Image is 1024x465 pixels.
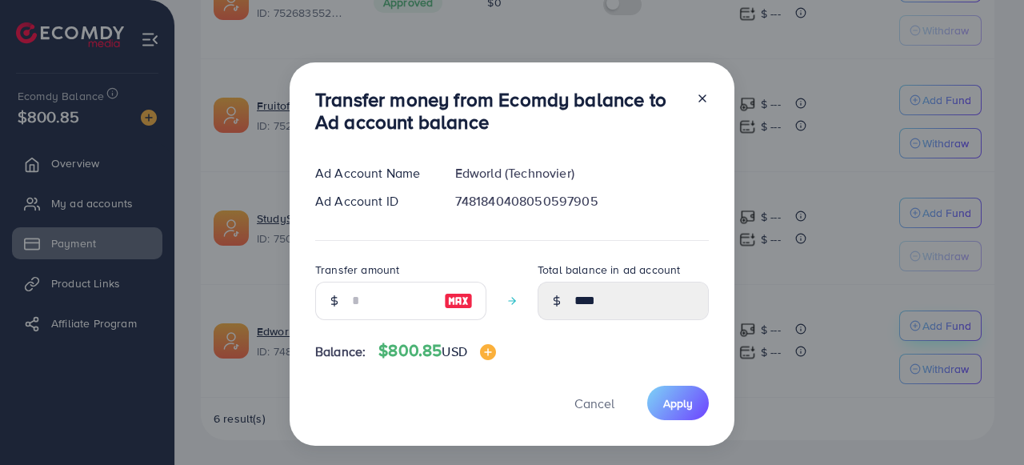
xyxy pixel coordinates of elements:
[442,343,466,360] span: USD
[315,262,399,278] label: Transfer amount
[663,395,693,411] span: Apply
[315,88,683,134] h3: Transfer money from Ecomdy balance to Ad account balance
[302,164,442,182] div: Ad Account Name
[538,262,680,278] label: Total balance in ad account
[480,344,496,360] img: image
[442,192,722,210] div: 7481840408050597905
[302,192,442,210] div: Ad Account ID
[442,164,722,182] div: Edworld (Technovier)
[647,386,709,420] button: Apply
[956,393,1012,453] iframe: Chat
[315,343,366,361] span: Balance:
[574,395,614,412] span: Cancel
[444,291,473,311] img: image
[554,386,634,420] button: Cancel
[378,341,496,361] h4: $800.85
